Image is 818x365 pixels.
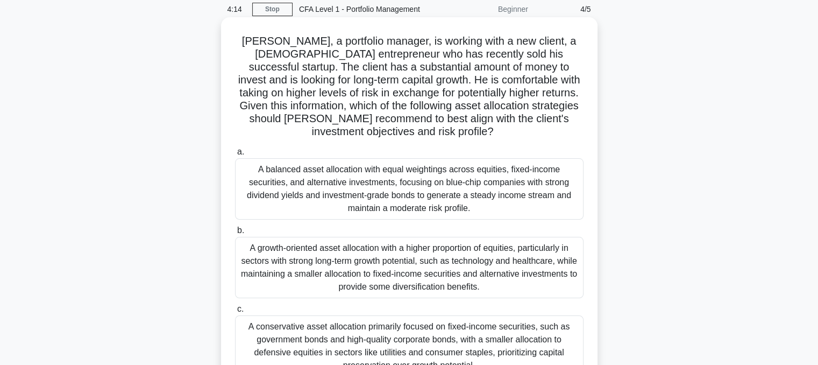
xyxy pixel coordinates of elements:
[234,34,585,139] h5: [PERSON_NAME], a portfolio manager, is working with a new client, a [DEMOGRAPHIC_DATA] entreprene...
[237,226,244,235] span: b.
[252,3,293,16] a: Stop
[237,304,244,313] span: c.
[237,147,244,156] span: a.
[235,158,584,220] div: A balanced asset allocation with equal weightings across equities, fixed-income securities, and a...
[235,237,584,298] div: A growth-oriented asset allocation with a higher proportion of equities, particularly in sectors ...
